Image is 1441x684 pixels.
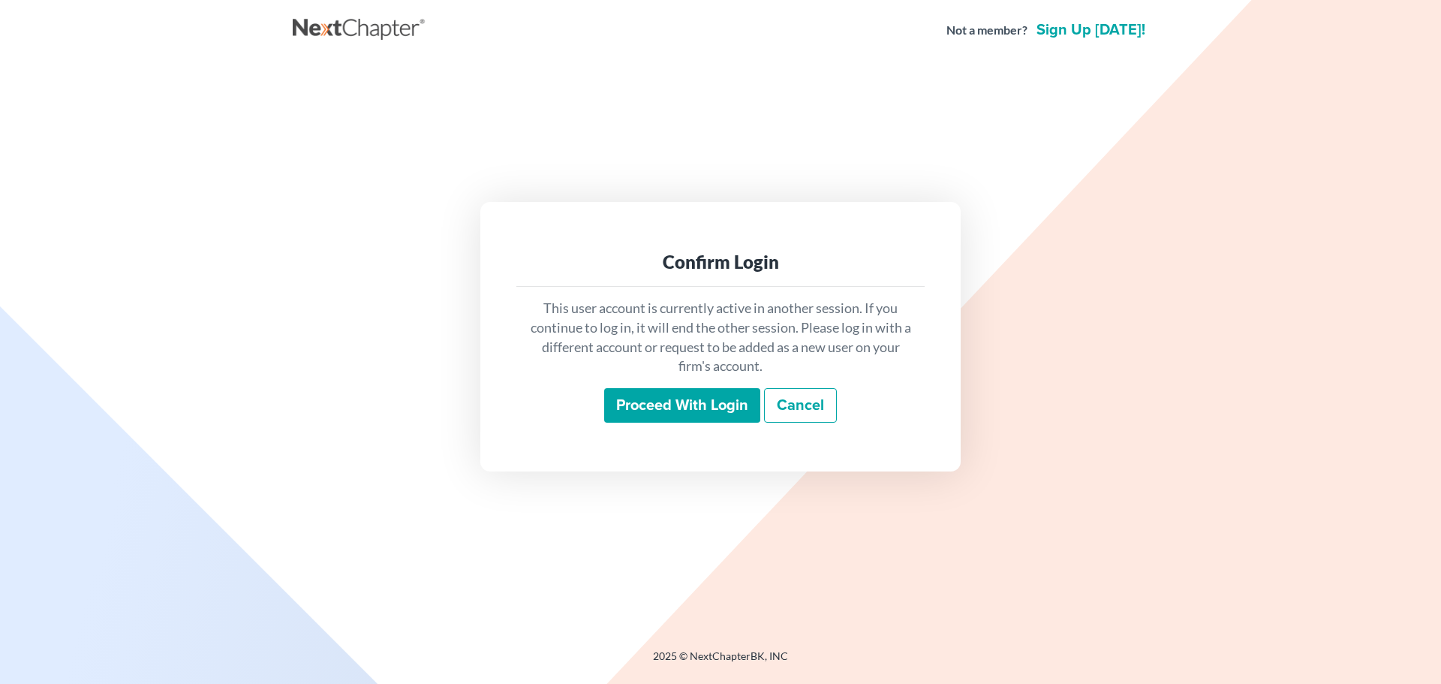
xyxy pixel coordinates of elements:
[946,22,1027,39] strong: Not a member?
[764,388,837,423] a: Cancel
[604,388,760,423] input: Proceed with login
[293,649,1148,676] div: 2025 © NextChapterBK, INC
[528,299,913,376] p: This user account is currently active in another session. If you continue to log in, it will end ...
[528,250,913,274] div: Confirm Login
[1033,23,1148,38] a: Sign up [DATE]!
